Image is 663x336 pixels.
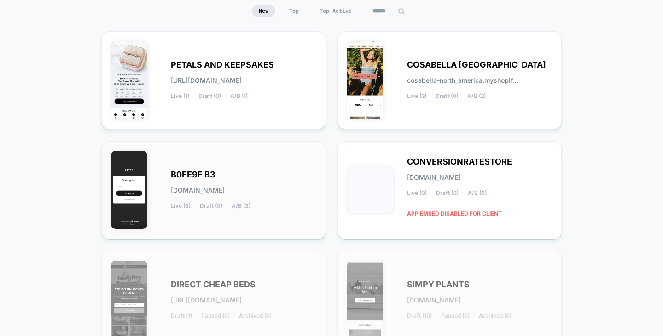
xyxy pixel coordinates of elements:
span: Draft (10) [407,313,432,319]
img: CONVERSIONRATESTORE [347,167,393,213]
span: B0FE9F B3 [171,171,215,178]
span: CONVERSIONRATESTORE [407,159,512,165]
span: A/B (0) [468,190,487,196]
span: SIMPY PLANTS [407,281,470,288]
span: New [252,5,275,17]
span: [URL][DOMAIN_NAME] [171,297,242,303]
span: Archived (0) [479,313,512,319]
img: PETALS_AND_KEEPSAKES [111,41,147,119]
span: cosabella-north_america.myshopif... [407,77,518,84]
span: Paused (0) [201,313,230,319]
span: Draft (0) [436,190,459,196]
span: Top Active [313,5,359,17]
span: Paused (0) [441,313,470,319]
img: edit [398,8,405,15]
span: APP EMBED DISABLED FOR CLIENT [407,205,502,222]
span: [DOMAIN_NAME] [407,297,461,303]
span: COSABELLA [GEOGRAPHIC_DATA] [407,62,546,68]
span: Top [282,5,306,17]
span: Live (6) [171,203,191,209]
span: Draft (0) [198,93,221,99]
span: Draft (1) [171,313,192,319]
span: Live (1) [171,93,189,99]
span: Live (0) [407,190,427,196]
span: A/B (3) [232,203,250,209]
span: DIRECT CHEAP BEDS [171,281,256,288]
span: [DOMAIN_NAME] [407,174,461,181]
span: Draft (0) [200,203,222,209]
span: PETALS AND KEEPSAKES [171,62,274,68]
span: A/B (2) [467,93,486,99]
img: COSABELLA_NORTH_AMERICA [347,41,384,119]
img: B0FE9F_B3 [111,151,147,229]
span: A/B (1) [230,93,248,99]
span: Archived (0) [239,313,272,319]
span: Live (2) [407,93,426,99]
span: Draft (0) [436,93,458,99]
span: [URL][DOMAIN_NAME] [171,77,242,84]
span: [DOMAIN_NAME] [171,187,225,194]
